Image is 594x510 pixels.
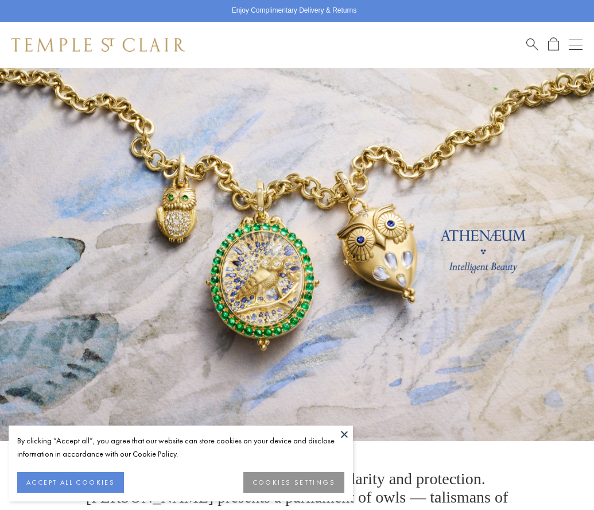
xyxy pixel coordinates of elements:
a: Search [526,37,538,52]
p: Enjoy Complimentary Delivery & Returns [232,5,356,17]
button: COOKIES SETTINGS [243,472,344,493]
div: By clicking “Accept all”, you agree that our website can store cookies on your device and disclos... [17,434,344,461]
button: ACCEPT ALL COOKIES [17,472,124,493]
a: Open Shopping Bag [548,37,559,52]
button: Open navigation [569,38,583,52]
img: Temple St. Clair [11,38,185,52]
